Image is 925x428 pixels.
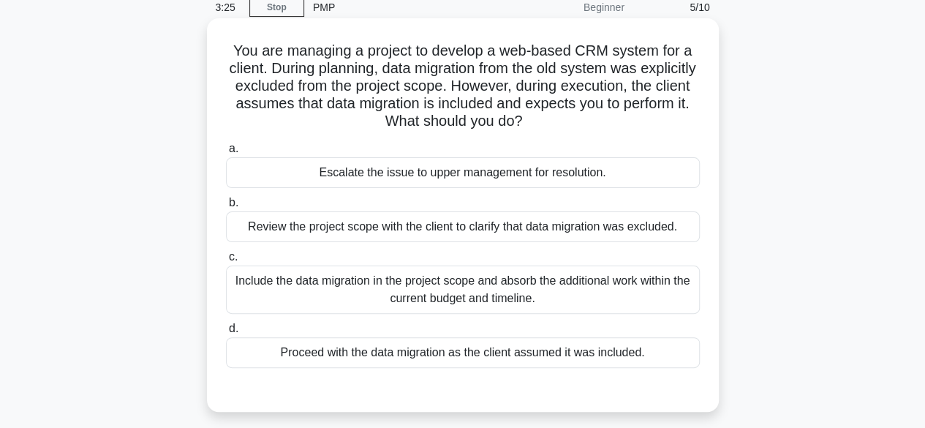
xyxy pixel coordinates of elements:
div: Proceed with the data migration as the client assumed it was included. [226,337,700,368]
span: a. [229,142,238,154]
span: c. [229,250,238,263]
div: Include the data migration in the project scope and absorb the additional work within the current... [226,266,700,314]
span: d. [229,322,238,334]
h5: You are managing a project to develop a web-based CRM system for a client. During planning, data ... [224,42,701,131]
div: Review the project scope with the client to clarify that data migration was excluded. [226,211,700,242]
div: Escalate the issue to upper management for resolution. [226,157,700,188]
span: b. [229,196,238,209]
